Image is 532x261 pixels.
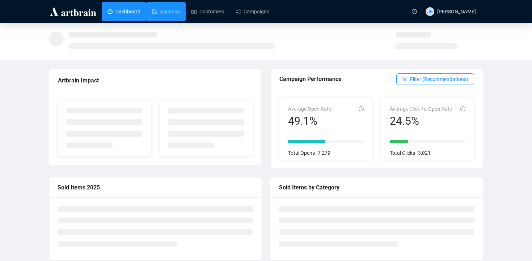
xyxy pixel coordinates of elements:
[191,2,224,21] a: Customers
[396,73,474,85] button: Filter (Recommendations)
[152,2,180,21] a: Auctions
[427,8,433,16] span: JK
[318,150,330,156] span: 7,279
[390,150,415,156] span: Total Clicks
[390,114,452,128] div: 24.5%
[418,150,431,156] span: 3,021
[412,9,417,14] span: question-circle
[288,150,315,156] span: Total Opens
[359,106,364,111] span: info-circle
[58,76,253,85] div: Artbrain Impact
[58,183,253,192] div: Sold Items 2025
[279,183,474,192] div: Sold Items by Category
[437,9,476,14] span: [PERSON_NAME]
[107,2,140,21] a: Dashboard
[288,106,331,112] span: Average Open Rate
[390,106,452,112] span: Average Click-To-Open-Rate
[410,75,468,83] span: Filter (Recommendations)
[279,74,396,84] div: Campaign Performance
[49,6,97,17] img: logo
[402,76,407,81] span: filter
[288,114,331,128] div: 49.1%
[460,106,465,111] span: info-circle
[236,2,269,21] a: Campaigns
